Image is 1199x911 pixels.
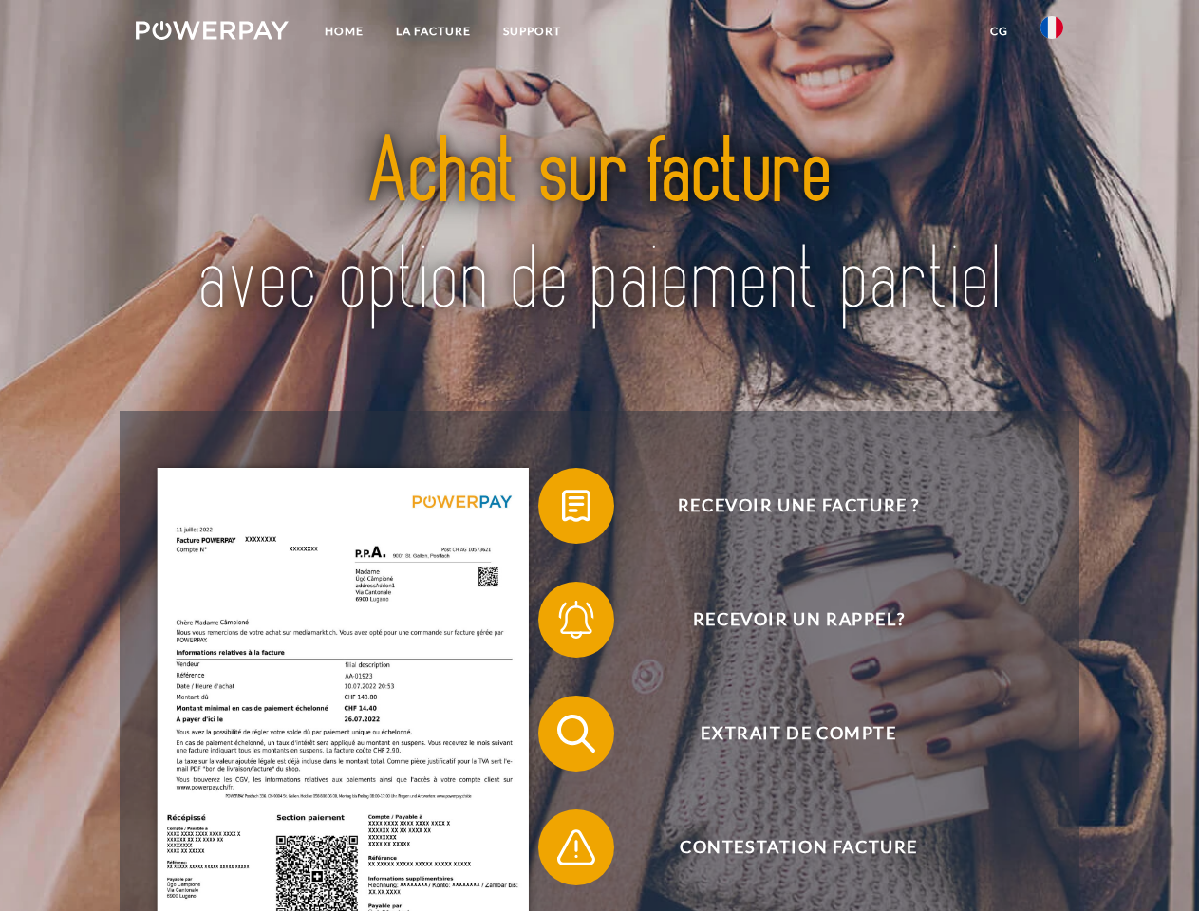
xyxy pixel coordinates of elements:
[553,824,600,871] img: qb_warning.svg
[538,696,1032,772] button: Extrait de compte
[566,696,1031,772] span: Extrait de compte
[566,809,1031,885] span: Contestation Facture
[1040,16,1063,39] img: fr
[538,809,1032,885] button: Contestation Facture
[974,14,1024,48] a: CG
[181,91,1018,363] img: title-powerpay_fr.svg
[538,468,1032,544] button: Recevoir une facture ?
[553,482,600,530] img: qb_bill.svg
[309,14,380,48] a: Home
[553,596,600,643] img: qb_bell.svg
[553,710,600,757] img: qb_search.svg
[538,582,1032,658] button: Recevoir un rappel?
[487,14,577,48] a: Support
[380,14,487,48] a: LA FACTURE
[566,468,1031,544] span: Recevoir une facture ?
[566,582,1031,658] span: Recevoir un rappel?
[136,21,289,40] img: logo-powerpay-white.svg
